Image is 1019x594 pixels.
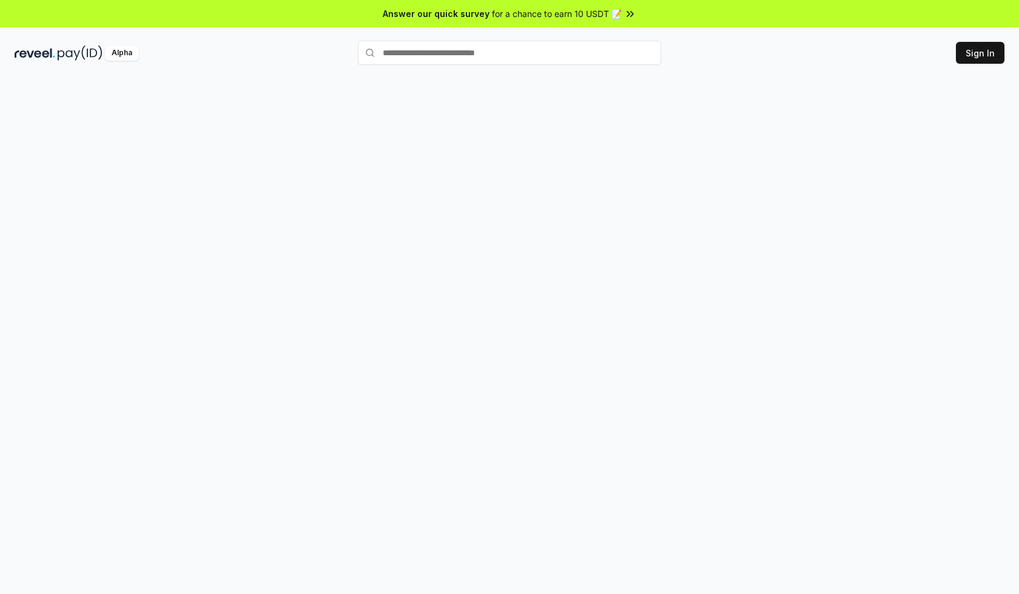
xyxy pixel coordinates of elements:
[492,7,622,20] span: for a chance to earn 10 USDT 📝
[58,46,103,61] img: pay_id
[15,46,55,61] img: reveel_dark
[105,46,139,61] div: Alpha
[383,7,489,20] span: Answer our quick survey
[956,42,1004,64] button: Sign In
